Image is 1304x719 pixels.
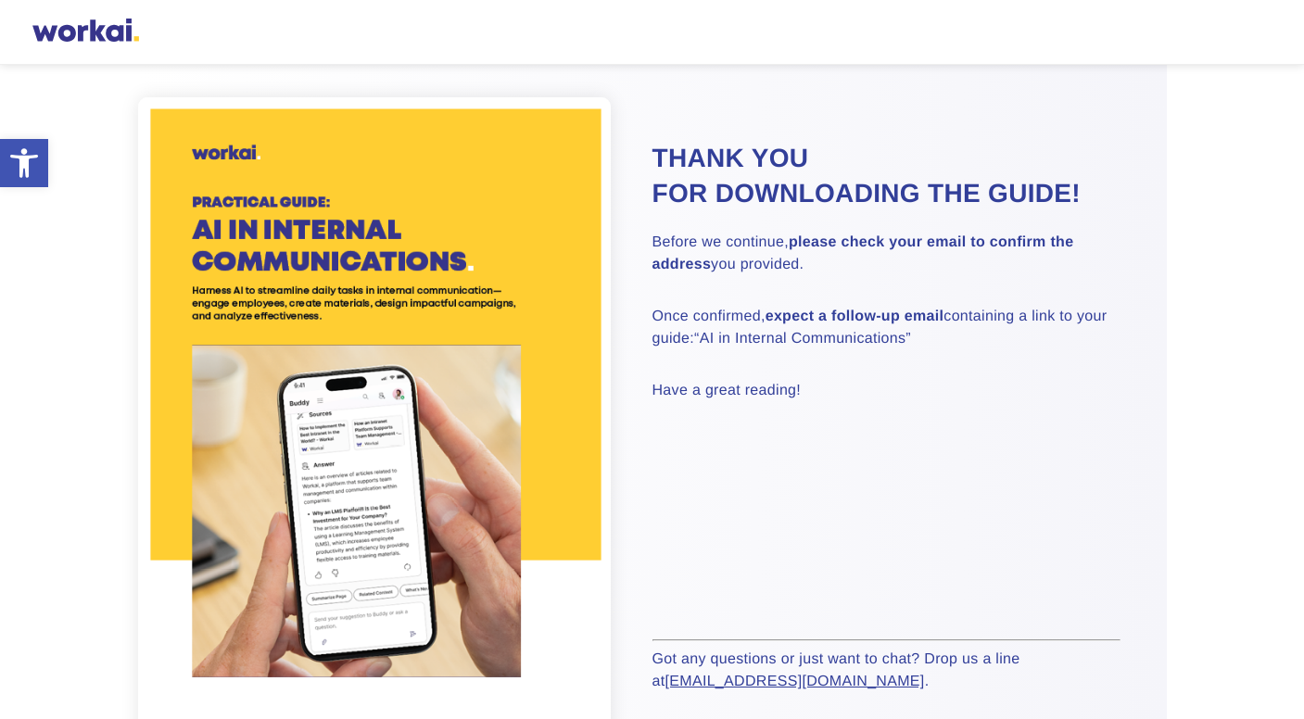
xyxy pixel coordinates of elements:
[652,232,1120,276] p: Before we continue, you provided.
[652,380,1120,402] p: Have a great reading!
[652,649,1120,693] p: Got any questions or just want to chat? Drop us a line at .
[652,141,1120,211] h2: Thank you for downloading the guide!
[665,674,924,689] a: [EMAIL_ADDRESS][DOMAIN_NAME]
[652,306,1120,350] p: Once confirmed, containing a link to your guide:
[694,331,911,347] em: “AI in Internal Communications”
[652,234,1074,272] strong: please check your email to confirm the address
[766,309,944,324] strong: expect a follow-up email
